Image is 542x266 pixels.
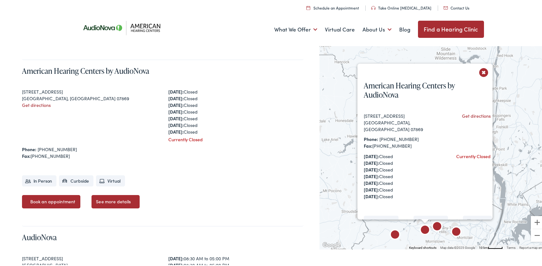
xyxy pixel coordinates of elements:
[92,194,139,207] a: See more details
[274,17,317,40] a: What We Offer
[456,151,491,158] div: Currently Closed
[168,114,184,120] strong: [DATE]:
[364,214,399,225] li: In Person
[22,151,31,158] strong: Fax:
[168,87,304,134] div: Closed Closed Closed Closed Closed Closed Closed
[364,192,379,198] strong: [DATE]:
[168,135,304,142] div: Currently Closed
[364,178,379,185] strong: [DATE]:
[22,64,149,75] a: American Hearing Centers by AudioNova
[478,66,489,77] button: Close
[440,245,475,248] span: Map data ©2025 Google
[168,94,184,100] strong: [DATE]:
[371,5,376,9] img: utility icon
[363,17,392,40] a: About Us
[96,174,125,185] li: Virtual
[325,17,355,40] a: Virtual Care
[462,111,491,117] a: Get directions
[364,158,379,164] strong: [DATE]:
[38,145,77,151] a: [PHONE_NUMBER]
[379,134,419,141] a: [PHONE_NUMBER]
[59,174,93,185] li: Curbside
[463,214,492,225] li: Virtual
[364,141,441,148] div: [PHONE_NUMBER]
[168,127,184,134] strong: [DATE]:
[22,254,157,261] div: [STREET_ADDRESS]
[321,240,342,248] img: Google
[168,87,184,94] strong: [DATE]:
[364,79,455,99] a: American Hearing Centers by AudioNova
[364,185,379,191] strong: [DATE]:
[443,4,469,9] a: Contact Us
[168,101,184,107] strong: [DATE]:
[306,4,310,9] img: utility icon
[449,224,464,239] div: American Hearing Centers by AudioNova
[22,194,81,207] a: Book an appointment
[364,171,379,178] strong: [DATE]:
[387,227,403,242] div: AudioNova
[399,17,410,40] a: Blog
[418,19,484,37] a: Find a Hearing Clinic
[168,121,184,127] strong: [DATE]:
[168,107,184,114] strong: [DATE]:
[364,165,379,171] strong: [DATE]:
[371,4,431,9] a: Take Online [MEDICAL_DATA]
[364,118,441,131] div: [GEOGRAPHIC_DATA], [GEOGRAPHIC_DATA] 07869
[507,245,516,248] a: Terms (opens in new tab)
[429,218,445,234] div: AudioNova
[414,214,448,225] li: Curbside
[22,231,57,241] a: AudioNova
[306,4,359,9] a: Schedule an Appointment
[443,5,448,8] img: utility icon
[364,141,372,147] strong: Fax:
[22,174,57,185] li: In Person
[364,151,441,198] div: Closed Closed Closed Closed Closed Closed Closed
[364,151,379,158] strong: [DATE]:
[364,134,378,141] strong: Phone:
[22,94,157,101] div: [GEOGRAPHIC_DATA], [GEOGRAPHIC_DATA] 07869
[409,244,436,249] button: Keyboard shortcuts
[477,244,505,248] button: Map Scale: 10 km per 43 pixels
[364,111,441,118] div: [STREET_ADDRESS]
[22,151,304,158] div: [PHONE_NUMBER]
[321,240,342,248] a: Open this area in Google Maps (opens a new window)
[479,245,488,248] span: 10 km
[168,254,184,260] strong: [DATE]:
[417,222,433,237] div: American Hearing Centers by AudioNova
[22,145,36,151] strong: Phone:
[22,101,51,107] a: Get directions
[22,87,157,94] div: [STREET_ADDRESS]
